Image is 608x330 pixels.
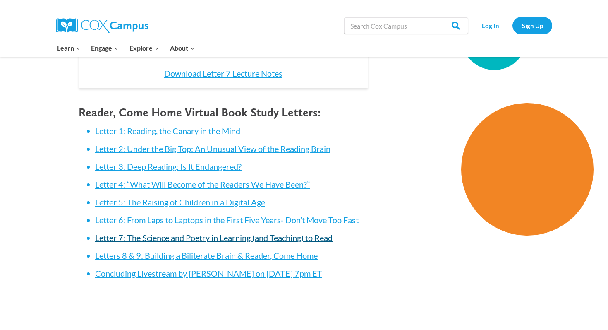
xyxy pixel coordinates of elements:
[79,106,368,120] h4: Reader, Come Home Virtual Book Study Letters:
[52,39,86,57] button: Child menu of Learn
[95,179,310,189] a: Letter 4: “What Will Become of the Readers We Have Been?”
[512,17,552,34] a: Sign Up
[344,17,468,34] input: Search Cox Campus
[95,233,333,243] a: Letter 7: The Science and Poetry in Learning (and Teaching) to Read
[95,215,359,225] a: Letter 6: From Laps to Laptops in the First Five Years- Don’t Move Too Fast
[95,126,240,136] a: Letter 1: Reading, the Canary in the Mind
[95,251,318,260] a: Letters 8 & 9: Building a Biliterate Brain & Reader, Come Home
[472,17,508,34] a: Log In
[164,68,282,78] a: Download Letter 7 Lecture Notes
[95,161,242,171] a: Letter 3: Deep Reading: Is It Endangered?
[52,39,200,57] nav: Primary Navigation
[124,39,165,57] button: Child menu of Explore
[95,144,330,154] a: Letter 2: Under the Big Top: An Unusual View of the Reading Brain
[95,268,322,278] a: Concluding Livestream by [PERSON_NAME] on [DATE] 7pm ET
[86,39,124,57] button: Child menu of Engage
[56,18,148,33] img: Cox Campus
[472,17,552,34] nav: Secondary Navigation
[165,39,200,57] button: Child menu of About
[95,197,265,207] a: Letter 5: The Raising of Children in a Digital Age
